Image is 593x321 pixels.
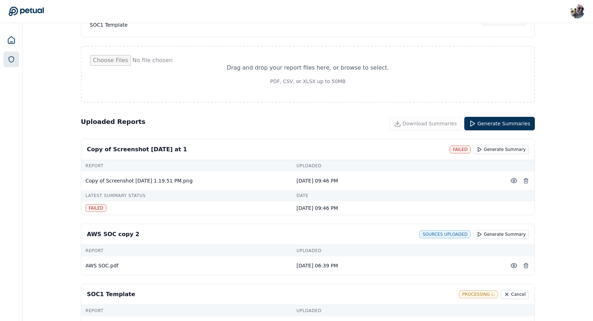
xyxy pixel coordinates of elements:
td: [DATE] 09:46 PM [292,201,503,215]
button: Delete Report [520,259,532,272]
td: [DATE] 06:39 PM [292,256,503,275]
button: Preview File (hover for quick preview, click for full view) [508,259,520,272]
img: Shekhar Khedekar [570,4,584,18]
td: Latest Summary Status [81,190,292,201]
button: Download Summaries [389,117,461,130]
div: Failed [85,204,106,212]
div: Failed [450,146,471,153]
td: Uploaded [292,305,503,316]
button: Delete Report [520,174,532,187]
div: Sources uploaded [419,230,471,238]
td: Report [81,160,292,172]
button: Generate Summaries [464,117,535,130]
a: Go to Dashboard [9,6,44,16]
div: AWS SOC copy 2 [87,230,139,239]
td: [DATE] 09:46 PM [292,172,503,190]
div: Copy of Screenshot [DATE] at 1 [87,145,187,154]
a: Dashboard [3,32,20,49]
td: Uploaded [292,160,503,172]
div: SOC1 Template [90,21,138,28]
td: Report [81,245,292,256]
td: AWS SOC.pdf [81,256,292,275]
button: Cancel [501,290,529,299]
div: SOC1 Template [87,290,135,299]
div: Processing [459,290,498,298]
button: Generate Summary [473,145,529,154]
td: Uploaded [292,245,503,256]
a: SOC [4,51,19,67]
button: Preview File (hover for quick preview, click for full view) [508,174,520,187]
td: Date [292,190,503,201]
td: Report [81,305,292,316]
h2: Uploaded Reports [81,117,145,130]
td: Copy of Screenshot [DATE] 1.19.51 PM.png [81,172,292,190]
button: Generate Summary [473,230,529,239]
